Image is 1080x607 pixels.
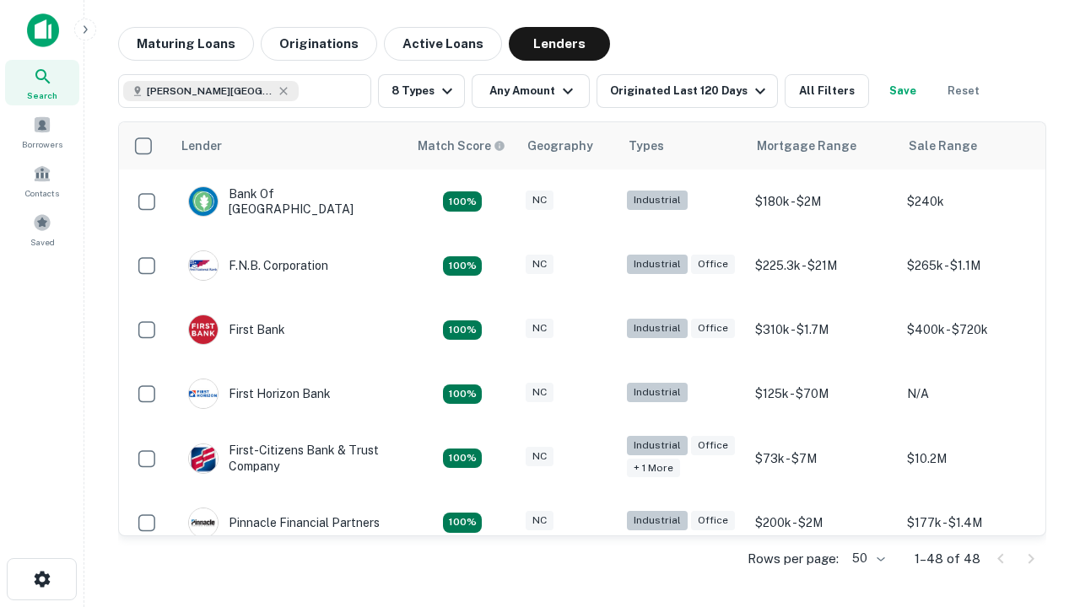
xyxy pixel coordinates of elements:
[189,251,218,280] img: picture
[189,187,218,216] img: picture
[384,27,502,61] button: Active Loans
[171,122,408,169] th: Lender
[691,255,735,274] div: Office
[27,13,59,47] img: capitalize-icon.png
[5,109,79,154] a: Borrowers
[915,549,980,569] p: 1–48 of 48
[5,60,79,105] a: Search
[627,255,688,274] div: Industrial
[747,169,899,234] td: $180k - $2M
[627,319,688,338] div: Industrial
[527,136,593,156] div: Geography
[188,443,391,473] div: First-citizens Bank & Trust Company
[876,74,930,108] button: Save your search to get updates of matches that match your search criteria.
[526,447,553,466] div: NC
[627,436,688,455] div: Industrial
[899,362,1050,426] td: N/A
[378,74,465,108] button: 8 Types
[899,234,1050,298] td: $265k - $1.1M
[517,122,618,169] th: Geography
[443,384,482,405] div: Matching Properties: 6, hasApolloMatch: undefined
[629,136,664,156] div: Types
[147,83,273,99] span: [PERSON_NAME][GEOGRAPHIC_DATA], [GEOGRAPHIC_DATA]
[526,319,553,338] div: NC
[691,436,735,455] div: Office
[25,186,59,200] span: Contacts
[188,508,380,538] div: Pinnacle Financial Partners
[691,511,735,530] div: Office
[747,122,899,169] th: Mortgage Range
[845,546,888,571] div: 50
[5,207,79,252] a: Saved
[597,74,778,108] button: Originated Last 120 Days
[443,513,482,533] div: Matching Properties: 10, hasApolloMatch: undefined
[747,362,899,426] td: $125k - $70M
[627,383,688,402] div: Industrial
[899,169,1050,234] td: $240k
[418,137,502,155] h6: Match Score
[747,491,899,555] td: $200k - $2M
[189,444,218,473] img: picture
[408,122,517,169] th: Capitalize uses an advanced AI algorithm to match your search with the best lender. The match sco...
[443,320,482,341] div: Matching Properties: 8, hasApolloMatch: undefined
[22,137,62,151] span: Borrowers
[27,89,57,102] span: Search
[526,191,553,210] div: NC
[747,234,899,298] td: $225.3k - $21M
[526,511,553,530] div: NC
[996,472,1080,553] iframe: Chat Widget
[118,27,254,61] button: Maturing Loans
[691,319,735,338] div: Office
[618,122,747,169] th: Types
[526,255,553,274] div: NC
[747,426,899,490] td: $73k - $7M
[526,383,553,402] div: NC
[757,136,856,156] div: Mortgage Range
[627,191,688,210] div: Industrial
[472,74,590,108] button: Any Amount
[443,449,482,469] div: Matching Properties: 7, hasApolloMatch: undefined
[627,459,680,478] div: + 1 more
[189,508,218,537] img: picture
[785,74,869,108] button: All Filters
[899,491,1050,555] td: $177k - $1.4M
[181,136,222,156] div: Lender
[5,158,79,203] a: Contacts
[188,186,391,217] div: Bank Of [GEOGRAPHIC_DATA]
[899,426,1050,490] td: $10.2M
[443,256,482,277] div: Matching Properties: 7, hasApolloMatch: undefined
[189,315,218,344] img: picture
[188,250,328,281] div: F.n.b. Corporation
[189,379,218,408] img: picture
[627,511,688,530] div: Industrial
[443,191,482,212] div: Matching Properties: 8, hasApolloMatch: undefined
[899,298,1050,362] td: $400k - $720k
[418,137,505,155] div: Capitalize uses an advanced AI algorithm to match your search with the best lender. The match sco...
[747,298,899,362] td: $310k - $1.7M
[509,27,610,61] button: Lenders
[188,314,285,345] div: First Bank
[188,379,331,409] div: First Horizon Bank
[610,81,770,101] div: Originated Last 120 Days
[909,136,977,156] div: Sale Range
[30,235,55,249] span: Saved
[261,27,377,61] button: Originations
[748,549,839,569] p: Rows per page:
[937,74,991,108] button: Reset
[899,122,1050,169] th: Sale Range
